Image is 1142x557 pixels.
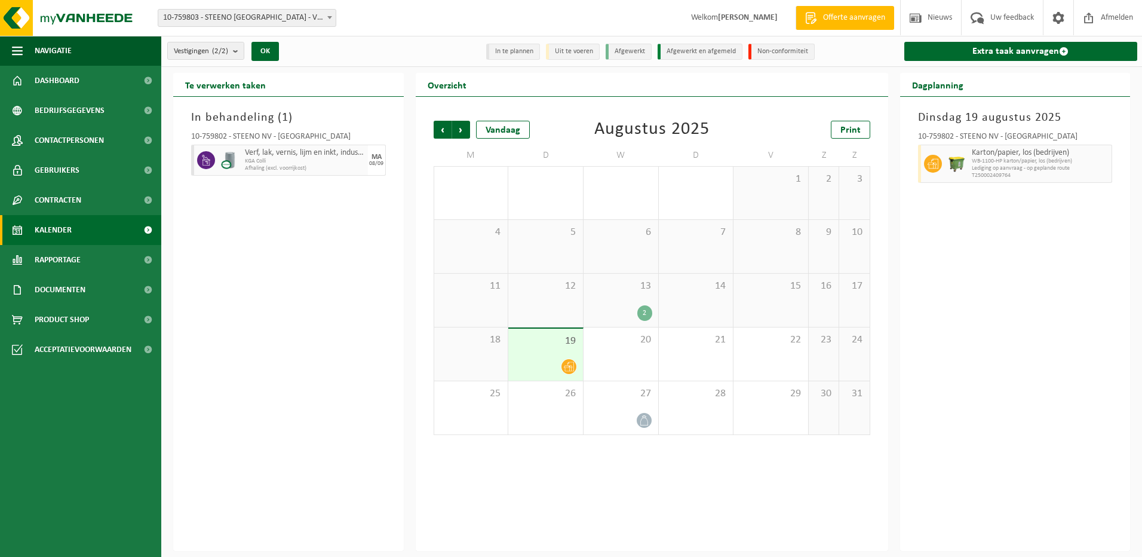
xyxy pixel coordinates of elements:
span: 1 [739,173,802,186]
span: 29 [739,387,802,400]
span: Kalender [35,215,72,245]
span: 18 [440,333,502,347]
div: Augustus 2025 [594,121,710,139]
li: Afgewerkt [606,44,652,60]
span: Gebruikers [35,155,79,185]
span: WB-1100-HP karton/papier, los (bedrijven) [972,158,1109,165]
h3: In behandeling ( ) [191,109,386,127]
span: 2 [815,173,833,186]
li: Non-conformiteit [748,44,815,60]
td: M [434,145,509,166]
span: 8 [739,226,802,239]
a: Offerte aanvragen [796,6,894,30]
span: Volgende [452,121,470,139]
span: Verf, lak, vernis, lijm en inkt, industrieel in 200lt-vat [245,148,365,158]
span: 13 [590,280,652,293]
div: 08/09 [369,161,383,167]
li: Uit te voeren [546,44,600,60]
td: V [733,145,809,166]
span: Dashboard [35,66,79,96]
li: Afgewerkt en afgemeld [658,44,742,60]
div: Vandaag [476,121,530,139]
h3: Dinsdag 19 augustus 2025 [918,109,1113,127]
span: Vorige [434,121,452,139]
span: 16 [815,280,833,293]
span: KGA Colli [245,158,365,165]
span: 19 [514,335,577,348]
span: Offerte aanvragen [820,12,888,24]
span: 22 [739,333,802,347]
div: 2 [637,305,652,321]
img: LP-LD-00200-CU [221,151,239,169]
span: 24 [845,333,863,347]
span: 23 [815,333,833,347]
span: 14 [665,280,727,293]
div: 10-759802 - STEENO NV - [GEOGRAPHIC_DATA] [191,133,386,145]
td: Z [809,145,839,166]
button: Vestigingen(2/2) [167,42,244,60]
td: Z [839,145,870,166]
span: Print [840,126,861,135]
a: Extra taak aanvragen [904,42,1138,61]
h2: Overzicht [416,73,478,96]
a: Print [831,121,870,139]
h2: Dagplanning [900,73,975,96]
span: 26 [514,387,577,400]
span: 10-759803 - STEENO NV - VICHTE [158,10,336,26]
span: 12 [514,280,577,293]
h2: Te verwerken taken [173,73,278,96]
span: 9 [815,226,833,239]
span: 3 [845,173,863,186]
span: 4 [440,226,502,239]
span: 5 [514,226,577,239]
span: 25 [440,387,502,400]
span: T250002409764 [972,172,1109,179]
div: MA [372,154,382,161]
strong: [PERSON_NAME] [718,13,778,22]
span: Rapportage [35,245,81,275]
span: Contactpersonen [35,126,104,155]
span: Karton/papier, los (bedrijven) [972,148,1109,158]
span: 28 [665,387,727,400]
span: 21 [665,333,727,347]
span: Afhaling (excl. voorrijkost) [245,165,365,172]
div: 10-759802 - STEENO NV - [GEOGRAPHIC_DATA] [918,133,1113,145]
span: 27 [590,387,652,400]
span: 31 [845,387,863,400]
span: Navigatie [35,36,72,66]
td: D [508,145,584,166]
span: 7 [665,226,727,239]
span: Product Shop [35,305,89,335]
span: Documenten [35,275,85,305]
count: (2/2) [212,47,228,55]
td: W [584,145,659,166]
button: OK [251,42,279,61]
span: 17 [845,280,863,293]
span: Acceptatievoorwaarden [35,335,131,365]
img: WB-1100-HPE-GN-50 [948,155,966,173]
span: Contracten [35,185,81,215]
span: Vestigingen [174,42,228,60]
span: 15 [739,280,802,293]
span: 6 [590,226,652,239]
li: In te plannen [486,44,540,60]
span: 11 [440,280,502,293]
span: 30 [815,387,833,400]
span: Lediging op aanvraag - op geplande route [972,165,1109,172]
span: 20 [590,333,652,347]
span: Bedrijfsgegevens [35,96,105,126]
td: D [659,145,734,166]
span: 1 [282,112,288,124]
span: 10-759803 - STEENO NV - VICHTE [158,9,336,27]
span: 10 [845,226,863,239]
